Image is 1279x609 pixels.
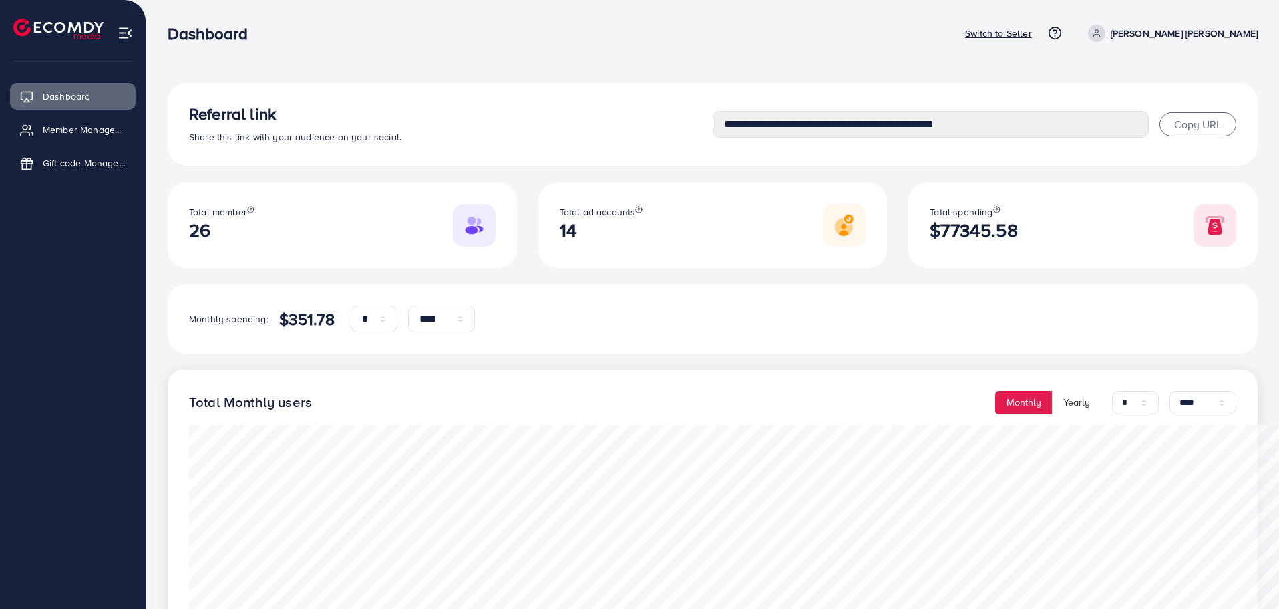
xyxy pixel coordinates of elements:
[168,24,258,43] h3: Dashboard
[189,219,254,241] h2: 26
[189,394,312,411] h4: Total Monthly users
[189,205,247,219] span: Total member
[43,123,126,136] span: Member Management
[930,219,1017,241] h2: $77345.58
[10,83,136,110] a: Dashboard
[1052,391,1101,414] button: Yearly
[1111,25,1258,41] p: [PERSON_NAME] [PERSON_NAME]
[13,19,104,39] img: logo
[43,156,126,170] span: Gift code Management
[453,204,496,247] img: Responsive image
[823,204,866,247] img: Responsive image
[118,25,133,41] img: menu
[560,219,643,241] h2: 14
[279,310,335,329] h4: $351.78
[995,391,1053,414] button: Monthly
[189,311,268,327] p: Monthly spending:
[965,25,1032,41] p: Switch to Seller
[930,205,992,219] span: Total spending
[189,130,401,144] span: Share this link with your audience on your social.
[43,90,90,103] span: Dashboard
[1174,117,1222,132] span: Copy URL
[189,104,713,124] h3: Referral link
[1159,112,1236,136] button: Copy URL
[560,205,636,219] span: Total ad accounts
[1194,204,1236,247] img: Responsive image
[1222,549,1269,599] iframe: Chat
[10,116,136,143] a: Member Management
[1083,25,1258,42] a: [PERSON_NAME] [PERSON_NAME]
[10,150,136,176] a: Gift code Management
